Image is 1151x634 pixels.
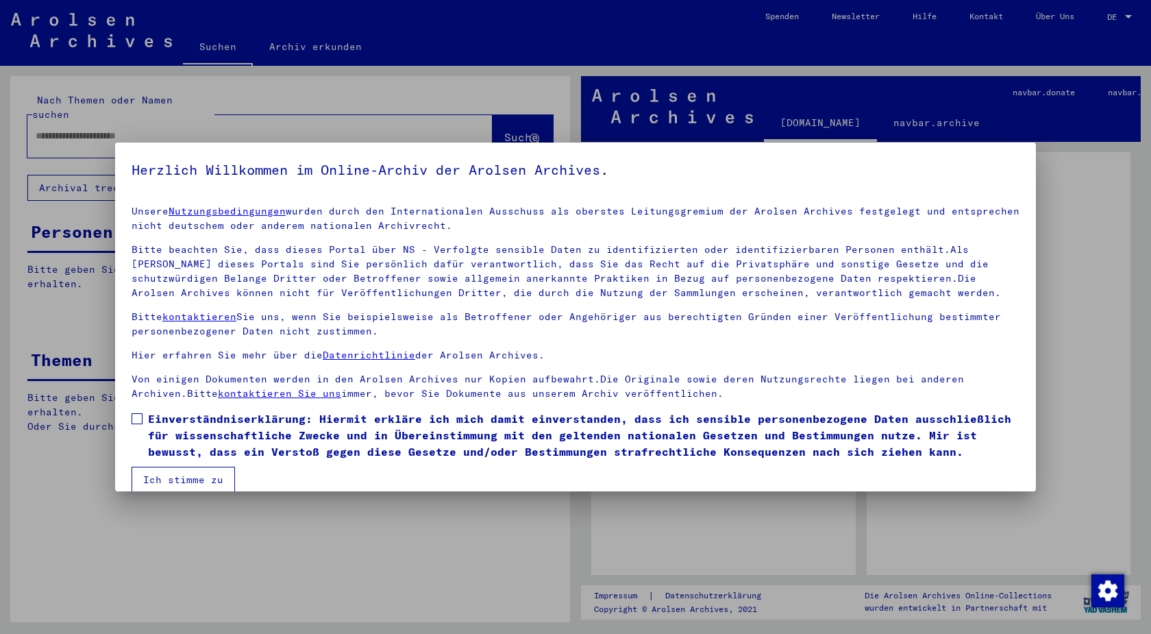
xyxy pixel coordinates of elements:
p: Bitte beachten Sie, dass dieses Portal über NS - Verfolgte sensible Daten zu identifizierten oder... [132,243,1019,300]
h5: Herzlich Willkommen im Online-Archiv der Arolsen Archives. [132,159,1019,181]
a: Datenrichtlinie [323,349,415,361]
a: kontaktieren [162,310,236,323]
span: Einverständniserklärung: Hiermit erkläre ich mich damit einverstanden, dass ich sensible personen... [148,411,1019,460]
button: Ich stimme zu [132,467,235,493]
div: Zustimmung ändern [1091,574,1124,607]
a: Nutzungsbedingungen [169,205,286,217]
a: kontaktieren Sie uns [218,387,341,400]
p: Von einigen Dokumenten werden in den Arolsen Archives nur Kopien aufbewahrt.Die Originale sowie d... [132,372,1019,401]
p: Bitte Sie uns, wenn Sie beispielsweise als Betroffener oder Angehöriger aus berechtigten Gründen ... [132,310,1019,339]
p: Unsere wurden durch den Internationalen Ausschuss als oberstes Leitungsgremium der Arolsen Archiv... [132,204,1019,233]
img: Zustimmung ändern [1091,574,1124,607]
p: Hier erfahren Sie mehr über die der Arolsen Archives. [132,348,1019,363]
